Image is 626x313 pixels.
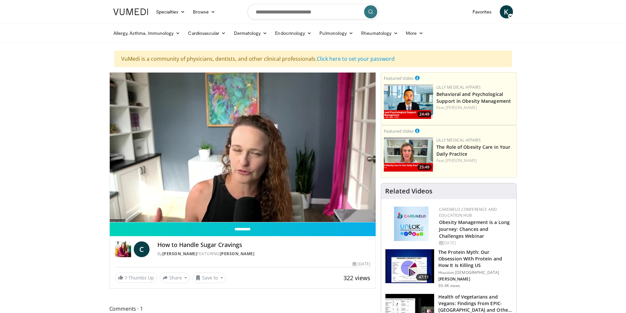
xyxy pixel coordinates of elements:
a: Favorites [469,5,496,18]
a: Specialties [152,5,189,18]
input: Search topics, interventions [247,4,379,20]
p: 93.4K views [438,283,460,288]
a: Cardiovascular [184,27,230,40]
a: The Role of Obesity Care in Your Daily Practice [436,144,510,157]
span: 322 views [343,274,370,282]
span: 24:49 [417,111,431,117]
a: 24:49 [384,84,433,119]
a: Endocrinology [271,27,315,40]
span: 47:11 [416,274,432,280]
button: Share [160,273,190,283]
a: More [402,27,427,40]
a: Lilly Medical Affairs [436,84,481,90]
a: C [134,241,150,257]
a: CaReMeLO Conference and Education Hub [439,207,497,218]
a: 7 Thumbs Up [115,273,157,283]
div: [DATE] [353,261,370,267]
a: Behavioral and Psychological Support in Obesity Management [436,91,511,104]
a: [PERSON_NAME] [446,158,477,163]
img: VuMedi Logo [113,9,148,15]
div: VuMedi is a community of physicians, dentists, and other clinical professionals. [114,51,512,67]
a: K [500,5,513,18]
h4: Related Videos [385,187,432,195]
a: Obesity Management is a Long Journey: Chances and Challenges Webinar [439,219,510,239]
span: 25:49 [417,164,431,170]
a: Dermatology [230,27,271,40]
a: Rheumatology [357,27,402,40]
a: Browse [189,5,219,18]
h4: How to Handle Sugar Cravings [157,241,370,249]
img: b7b8b05e-5021-418b-a89a-60a270e7cf82.150x105_q85_crop-smart_upscale.jpg [385,249,434,283]
a: 25:49 [384,137,433,172]
a: Click here to set your password [317,55,395,62]
small: Featured Video [384,128,414,134]
a: [PERSON_NAME] [220,251,255,257]
span: Comments 1 [109,304,376,313]
a: [PERSON_NAME] [446,105,477,110]
a: 47:11 The Protein Myth: Our Obsession With Protein and How It Is Killing US Houston [DEMOGRAPHIC_... [385,249,512,288]
p: [PERSON_NAME] [438,277,512,282]
button: Save to [193,273,226,283]
a: Allergy, Asthma, Immunology [109,27,184,40]
span: 7 [125,275,127,281]
h3: The Protein Myth: Our Obsession With Protein and How It Is Killing US [438,249,512,269]
div: By FEATURING [157,251,370,257]
div: Feat. [436,105,514,111]
a: Pulmonology [315,27,357,40]
a: Lilly Medical Affairs [436,137,481,143]
video-js: Video Player [110,73,376,222]
img: e1208b6b-349f-4914-9dd7-f97803bdbf1d.png.150x105_q85_crop-smart_upscale.png [384,137,433,172]
img: 45df64a9-a6de-482c-8a90-ada250f7980c.png.150x105_q85_autocrop_double_scale_upscale_version-0.2.jpg [394,207,429,241]
p: Houston [DEMOGRAPHIC_DATA] [438,270,512,275]
div: [DATE] [439,240,511,246]
small: Featured Video [384,75,414,81]
a: [PERSON_NAME] [162,251,197,257]
img: Dr. Carolynn Francavilla [115,241,131,257]
img: ba3304f6-7838-4e41-9c0f-2e31ebde6754.png.150x105_q85_crop-smart_upscale.png [384,84,433,119]
div: Feat. [436,158,514,164]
